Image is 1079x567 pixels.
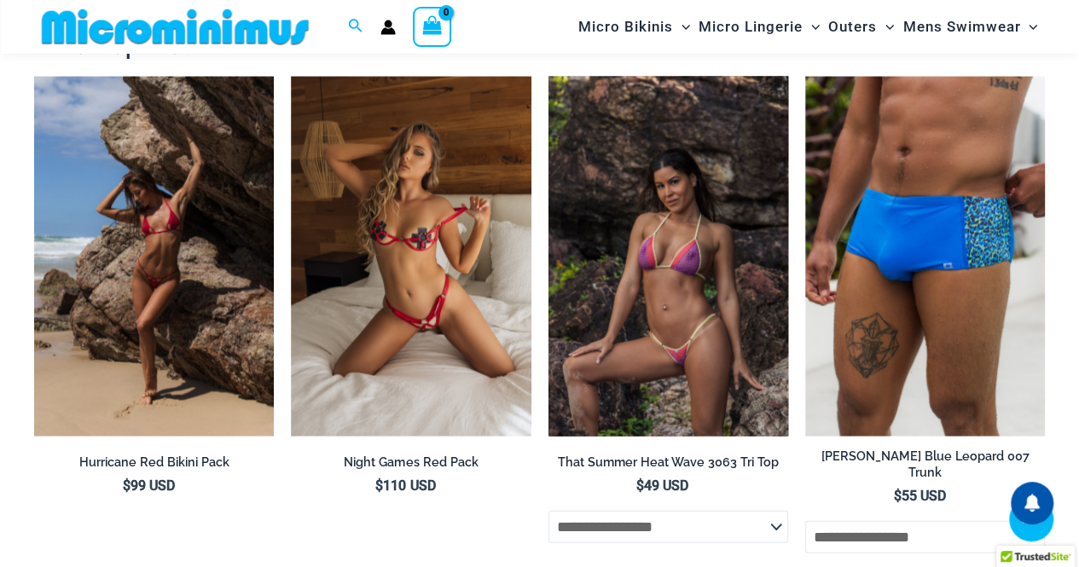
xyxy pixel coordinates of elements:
[123,477,175,494] bdi: 99 USD
[803,5,820,49] span: Menu Toggle
[348,16,363,38] a: Search icon link
[291,77,531,437] a: Night Games Red 1133 Bralette 6133 Thong 04Night Games Red 1133 Bralette 6133 Thong 06Night Games...
[805,77,1045,437] img: Byron Blue Leopard 007 Trunk 11
[548,454,788,471] h2: That Summer Heat Wave 3063 Tri Top
[636,477,644,494] span: $
[548,454,788,477] a: That Summer Heat Wave 3063 Tri Top
[893,488,945,504] bdi: 55 USD
[571,3,1045,51] nav: Site Navigation
[34,77,274,437] a: Hurricane Red 3277 Tri Top 4277 Thong Bottom 05Hurricane Red 3277 Tri Top 4277 Thong Bottom 06Hur...
[877,5,894,49] span: Menu Toggle
[291,77,531,437] img: Night Games Red 1133 Bralette 6133 Thong 04
[548,77,788,437] img: That Summer Heat Wave 3063 Tri Top 4303 Micro Bottom 02
[375,477,383,494] span: $
[898,5,1041,49] a: Mens SwimwearMenu ToggleMenu Toggle
[699,5,803,49] span: Micro Lingerie
[824,5,898,49] a: OutersMenu ToggleMenu Toggle
[828,5,877,49] span: Outers
[893,488,901,504] span: $
[291,454,531,477] a: Night Games Red Pack
[694,5,824,49] a: Micro LingerieMenu ToggleMenu Toggle
[291,454,531,471] h2: Night Games Red Pack
[805,448,1045,487] a: [PERSON_NAME] Blue Leopard 007 Trunk
[123,477,131,494] span: $
[34,454,274,471] h2: Hurricane Red Bikini Pack
[34,454,274,477] a: Hurricane Red Bikini Pack
[805,77,1045,437] a: Byron Blue Leopard 007 Trunk 11Byron Blue Leopard 007 Trunk 12Byron Blue Leopard 007 Trunk 12
[34,77,274,437] img: Hurricane Red 3277 Tri Top 4277 Thong Bottom 05
[413,7,452,46] a: View Shopping Cart, empty
[35,8,316,46] img: MM SHOP LOGO FLAT
[375,477,435,494] bdi: 110 USD
[673,5,690,49] span: Menu Toggle
[902,5,1020,49] span: Mens Swimwear
[548,77,788,437] a: That Summer Heat Wave 3063 Tri Top 01That Summer Heat Wave 3063 Tri Top 4303 Micro Bottom 02That ...
[578,5,673,49] span: Micro Bikinis
[380,20,396,35] a: Account icon link
[1020,5,1037,49] span: Menu Toggle
[636,477,688,494] bdi: 49 USD
[805,448,1045,480] h2: [PERSON_NAME] Blue Leopard 007 Trunk
[574,5,694,49] a: Micro BikinisMenu ToggleMenu Toggle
